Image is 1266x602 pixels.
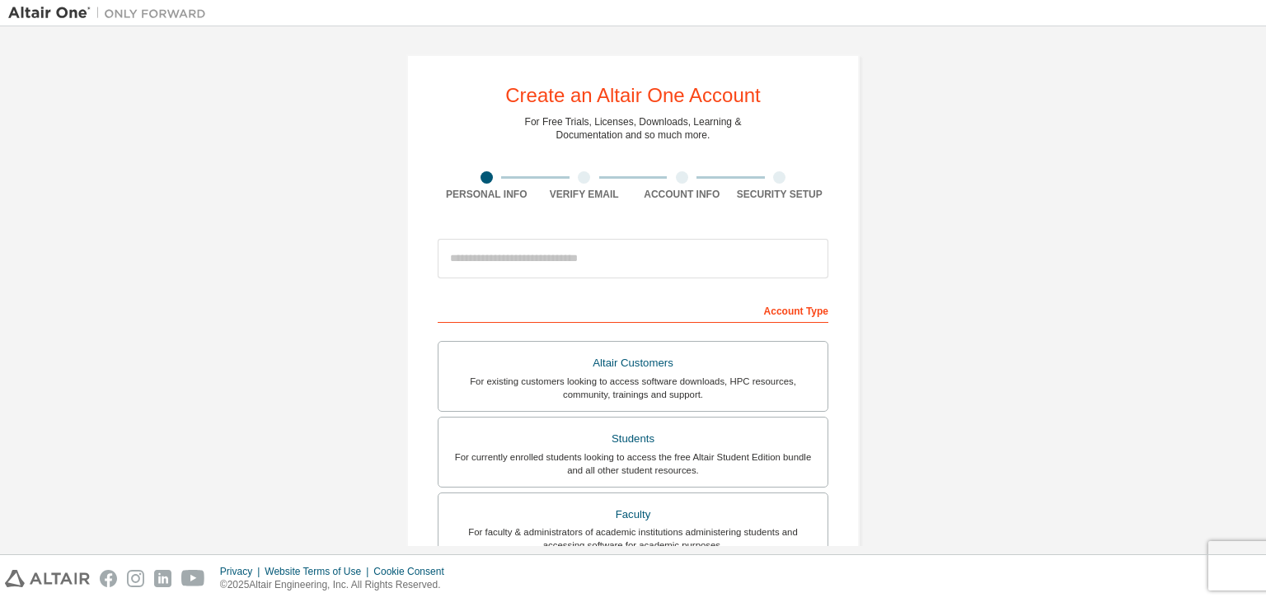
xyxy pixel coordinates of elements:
[5,570,90,587] img: altair_logo.svg
[220,578,454,592] p: © 2025 Altair Engineering, Inc. All Rights Reserved.
[265,565,373,578] div: Website Terms of Use
[154,570,171,587] img: linkedin.svg
[100,570,117,587] img: facebook.svg
[8,5,214,21] img: Altair One
[536,188,634,201] div: Verify Email
[438,296,828,323] div: Account Type
[633,188,731,201] div: Account Info
[448,352,818,375] div: Altair Customers
[448,450,818,477] div: For currently enrolled students looking to access the free Altair Student Edition bundle and all ...
[448,427,818,450] div: Students
[373,565,453,578] div: Cookie Consent
[220,565,265,578] div: Privacy
[505,86,761,105] div: Create an Altair One Account
[525,115,742,142] div: For Free Trials, Licenses, Downloads, Learning & Documentation and so much more.
[438,188,536,201] div: Personal Info
[731,188,829,201] div: Security Setup
[448,503,818,526] div: Faculty
[448,375,818,401] div: For existing customers looking to access software downloads, HPC resources, community, trainings ...
[448,525,818,552] div: For faculty & administrators of academic institutions administering students and accessing softwa...
[181,570,205,587] img: youtube.svg
[127,570,144,587] img: instagram.svg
